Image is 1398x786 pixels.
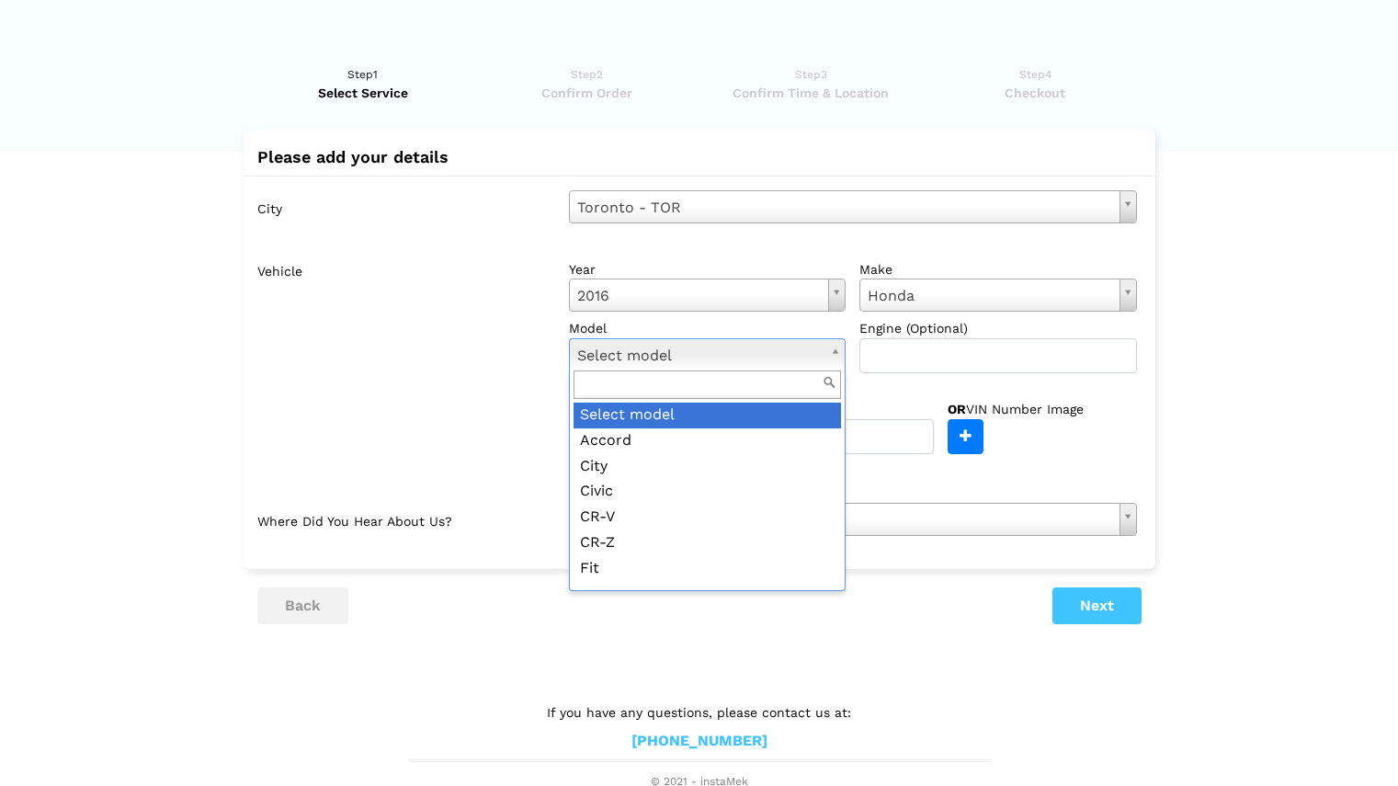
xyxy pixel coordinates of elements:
[574,428,842,454] div: Accord
[574,403,842,428] div: Select model
[574,479,842,505] div: Civic
[574,530,842,556] div: CR-Z
[574,454,842,480] div: City
[574,582,842,608] div: HR-V
[574,505,842,530] div: CR-V
[574,556,842,582] div: Fit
